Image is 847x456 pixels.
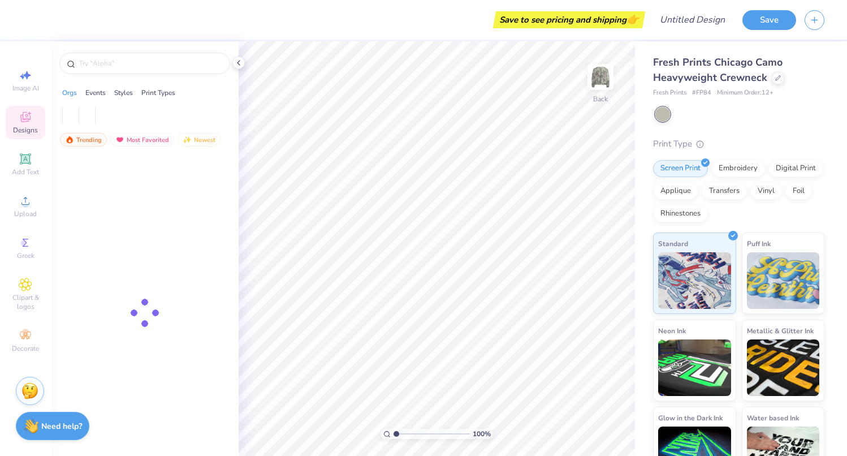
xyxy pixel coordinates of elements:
div: Digital Print [768,160,823,177]
div: Vinyl [750,183,782,200]
div: Embroidery [711,160,765,177]
div: Events [85,88,106,98]
div: Screen Print [653,160,708,177]
div: Trending [60,133,107,147]
img: Puff Ink [747,252,820,309]
span: 👉 [626,12,639,26]
div: Applique [653,183,698,200]
div: Most Favorited [110,133,174,147]
div: Rhinestones [653,205,708,222]
button: Save [742,10,796,30]
span: Clipart & logos [6,293,45,311]
div: Transfers [702,183,747,200]
img: Neon Ink [658,339,731,396]
span: Upload [14,209,37,218]
span: Standard [658,238,688,249]
span: Water based Ink [747,412,799,424]
div: Back [593,94,608,104]
span: Add Text [12,167,39,177]
strong: Need help? [41,421,82,432]
img: Standard [658,252,731,309]
span: Designs [13,126,38,135]
div: Print Type [653,137,824,150]
div: Newest [178,133,221,147]
span: Fresh Prints Chicago Camo Heavyweight Crewneck [653,55,783,84]
span: Glow in the Dark Ink [658,412,723,424]
div: Foil [785,183,812,200]
div: Orgs [62,88,77,98]
img: Back [589,66,612,88]
span: Neon Ink [658,325,686,337]
div: Save to see pricing and shipping [496,11,642,28]
span: Puff Ink [747,238,771,249]
img: Metallic & Glitter Ink [747,339,820,396]
span: # FP84 [692,88,711,98]
span: Image AI [12,84,39,93]
span: Fresh Prints [653,88,686,98]
input: Untitled Design [651,8,734,31]
img: trending.gif [65,136,74,144]
img: most_fav.gif [115,136,124,144]
span: 100 % [473,429,491,439]
span: Metallic & Glitter Ink [747,325,814,337]
span: Decorate [12,344,39,353]
img: Newest.gif [183,136,192,144]
span: Minimum Order: 12 + [717,88,773,98]
div: Styles [114,88,133,98]
input: Try "Alpha" [78,58,223,69]
span: Greek [17,251,34,260]
div: Print Types [141,88,175,98]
